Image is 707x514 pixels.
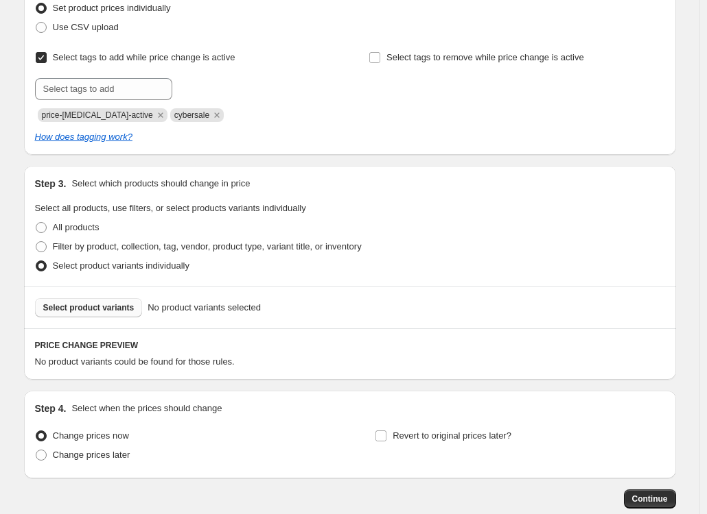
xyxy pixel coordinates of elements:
input: Select tags to add [35,78,172,100]
span: All products [53,222,100,232]
h6: PRICE CHANGE PREVIEW [35,340,665,351]
span: Select product variants individually [53,260,189,271]
span: cybersale [174,110,209,120]
span: Select product variants [43,302,135,313]
button: Continue [624,489,676,509]
button: Remove price-change-job-active [154,109,167,121]
button: Select product variants [35,298,143,317]
span: Select tags to add while price change is active [53,52,235,62]
span: Change prices now [53,430,129,441]
span: Revert to original prices later? [393,430,511,441]
span: Set product prices individually [53,3,171,13]
h2: Step 4. [35,402,67,415]
span: No product variants selected [148,301,261,315]
span: Filter by product, collection, tag, vendor, product type, variant title, or inventory [53,241,362,252]
p: Select when the prices should change [71,402,222,415]
span: Select all products, use filters, or select products variants individually [35,203,306,213]
span: price-change-job-active [42,110,153,120]
span: Change prices later [53,450,130,460]
span: Use CSV upload [53,22,119,32]
span: Continue [632,493,668,504]
h2: Step 3. [35,177,67,191]
p: Select which products should change in price [71,177,250,191]
span: No product variants could be found for those rules. [35,356,235,367]
span: Select tags to remove while price change is active [386,52,584,62]
a: How does tagging work? [35,132,132,142]
button: Remove cybersale [211,109,223,121]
